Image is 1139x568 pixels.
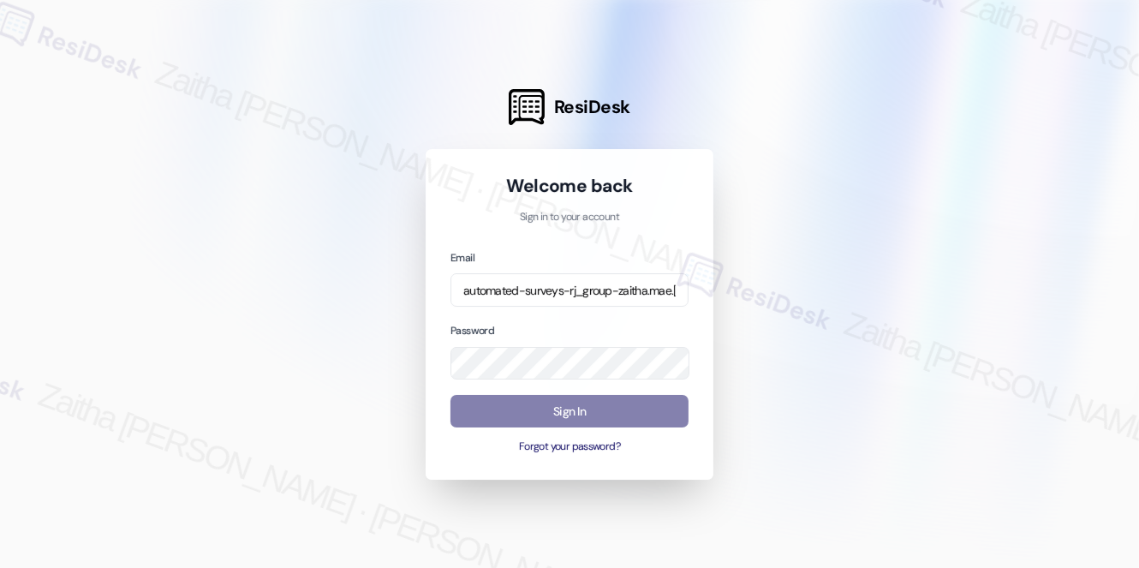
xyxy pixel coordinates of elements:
button: Sign In [450,395,689,428]
label: Email [450,251,474,265]
input: name@example.com [450,273,689,307]
p: Sign in to your account [450,210,689,225]
h1: Welcome back [450,174,689,198]
button: Forgot your password? [450,439,689,455]
span: ResiDesk [554,95,630,119]
label: Password [450,324,494,338]
img: ResiDesk Logo [509,89,545,125]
